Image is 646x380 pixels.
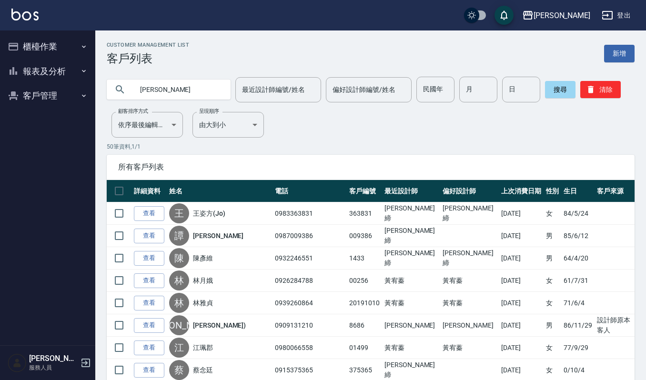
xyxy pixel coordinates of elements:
[598,7,635,24] button: 登出
[544,314,562,337] td: 男
[561,180,595,202] th: 生日
[193,253,213,263] a: 陳彥維
[580,81,621,98] button: 清除
[134,206,164,221] a: 查看
[382,314,440,337] td: [PERSON_NAME]
[347,292,382,314] td: 20191010
[131,180,167,202] th: 詳細資料
[595,180,635,202] th: 客戶來源
[499,247,544,270] td: [DATE]
[561,270,595,292] td: 61/7/31
[273,247,347,270] td: 0932246551
[273,314,347,337] td: 0909131210
[499,225,544,247] td: [DATE]
[169,248,189,268] div: 陳
[134,251,164,266] a: 查看
[544,292,562,314] td: 女
[518,6,594,25] button: [PERSON_NAME]
[4,34,91,59] button: 櫃檯作業
[561,337,595,359] td: 77/9/29
[107,42,189,48] h2: Customer Management List
[118,108,148,115] label: 顧客排序方式
[440,180,498,202] th: 偏好設計師
[134,318,164,333] a: 查看
[561,225,595,247] td: 85/6/12
[193,231,243,240] a: [PERSON_NAME]
[347,225,382,247] td: 009386
[107,52,189,65] h3: 客戶列表
[29,354,78,363] h5: [PERSON_NAME]
[544,270,562,292] td: 女
[440,202,498,225] td: [PERSON_NAME]締
[199,108,219,115] label: 呈現順序
[499,202,544,225] td: [DATE]
[273,225,347,247] td: 0987009386
[169,338,189,358] div: 江
[134,340,164,355] a: 查看
[192,112,264,138] div: 由大到小
[347,247,382,270] td: 1433
[193,298,213,308] a: 林雅貞
[134,229,164,243] a: 查看
[382,247,440,270] td: [PERSON_NAME]締
[499,292,544,314] td: [DATE]
[499,270,544,292] td: [DATE]
[347,314,382,337] td: 8686
[193,209,225,218] a: 王姿方(Jo)
[347,337,382,359] td: 01499
[382,225,440,247] td: [PERSON_NAME]締
[595,314,635,337] td: 設計師原本客人
[8,353,27,372] img: Person
[169,315,189,335] div: [PERSON_NAME]
[495,6,514,25] button: save
[382,292,440,314] td: 黃宥蓁
[193,320,246,330] a: [PERSON_NAME])
[382,270,440,292] td: 黃宥蓁
[118,162,623,172] span: 所有客戶列表
[347,270,382,292] td: 00256
[382,337,440,359] td: 黃宥蓁
[29,363,78,372] p: 服務人員
[604,45,635,62] a: 新增
[382,202,440,225] td: [PERSON_NAME]締
[561,292,595,314] td: 71/6/4
[499,337,544,359] td: [DATE]
[382,180,440,202] th: 最近設計師
[169,226,189,246] div: 譚
[534,10,590,21] div: [PERSON_NAME]
[273,337,347,359] td: 0980066558
[4,59,91,84] button: 報表及分析
[544,247,562,270] td: 男
[11,9,39,20] img: Logo
[169,360,189,380] div: 蔡
[133,77,223,102] input: 搜尋關鍵字
[273,180,347,202] th: 電話
[169,270,189,290] div: 林
[561,247,595,270] td: 64/4/20
[545,81,575,98] button: 搜尋
[273,202,347,225] td: 0983363831
[544,225,562,247] td: 男
[107,142,635,151] p: 50 筆資料, 1 / 1
[193,343,213,352] a: 江珮郡
[134,296,164,310] a: 查看
[134,273,164,288] a: 查看
[4,83,91,108] button: 客戶管理
[440,314,498,337] td: [PERSON_NAME]
[111,112,183,138] div: 依序最後編輯時間
[561,314,595,337] td: 86/11/29
[561,202,595,225] td: 84/5/24
[273,292,347,314] td: 0939260864
[499,180,544,202] th: 上次消費日期
[544,180,562,202] th: 性別
[193,365,213,375] a: 蔡念廷
[134,363,164,378] a: 查看
[440,270,498,292] td: 黃宥蓁
[347,180,382,202] th: 客戶編號
[273,270,347,292] td: 0926284788
[193,276,213,285] a: 林月娥
[440,247,498,270] td: [PERSON_NAME]締
[167,180,273,202] th: 姓名
[544,337,562,359] td: 女
[440,337,498,359] td: 黃宥蓁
